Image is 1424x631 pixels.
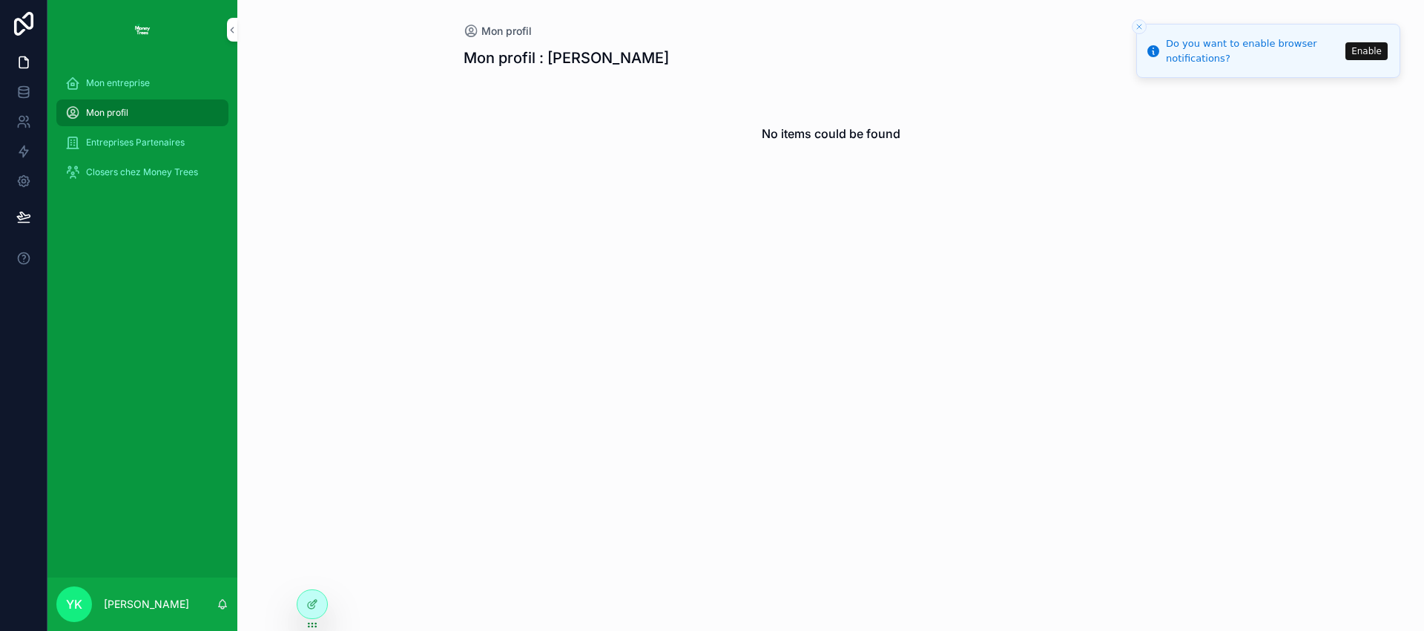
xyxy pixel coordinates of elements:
div: scrollable content [47,59,237,205]
h2: No items could be found [762,125,900,143]
img: App logo [131,18,154,42]
a: Closers chez Money Trees [56,159,228,186]
a: Mon profil [56,99,228,126]
a: Mon entreprise [56,70,228,97]
h1: Mon profil : [PERSON_NAME] [464,48,669,68]
span: Mon profil [481,24,532,39]
span: Mon profil [86,107,128,119]
a: Entreprises Partenaires [56,129,228,156]
div: Do you want to enable browser notifications? [1166,36,1341,65]
button: Enable [1345,42,1388,60]
span: Closers chez Money Trees [86,166,198,178]
span: Mon entreprise [86,77,150,89]
a: Mon profil [464,24,532,39]
span: Entreprises Partenaires [86,137,185,148]
button: Close toast [1132,19,1147,34]
span: YK [66,595,82,613]
p: [PERSON_NAME] [104,597,189,612]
